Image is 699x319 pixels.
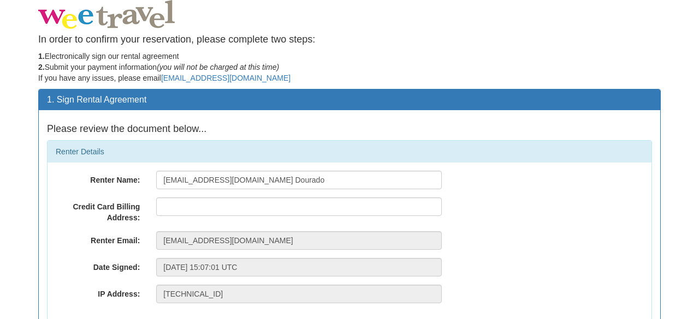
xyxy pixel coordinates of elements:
[38,34,661,45] h4: In order to confirm your reservation, please complete two steps:
[48,285,148,299] label: IP Address:
[48,258,148,273] label: Date Signed:
[38,63,45,71] strong: 2.
[161,74,291,82] a: [EMAIL_ADDRESS][DOMAIN_NAME]
[48,197,148,223] label: Credit Card Billing Address:
[38,52,45,61] strong: 1.
[47,95,652,105] h3: 1. Sign Rental Agreement
[48,231,148,246] label: Renter Email:
[48,171,148,185] label: Renter Name:
[38,51,661,83] p: Electronically sign our rental agreement Submit your payment information If you have any issues, ...
[47,124,652,135] h4: Please review the document below...
[48,141,651,162] div: Renter Details
[157,63,279,71] em: (you will not be charged at this time)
